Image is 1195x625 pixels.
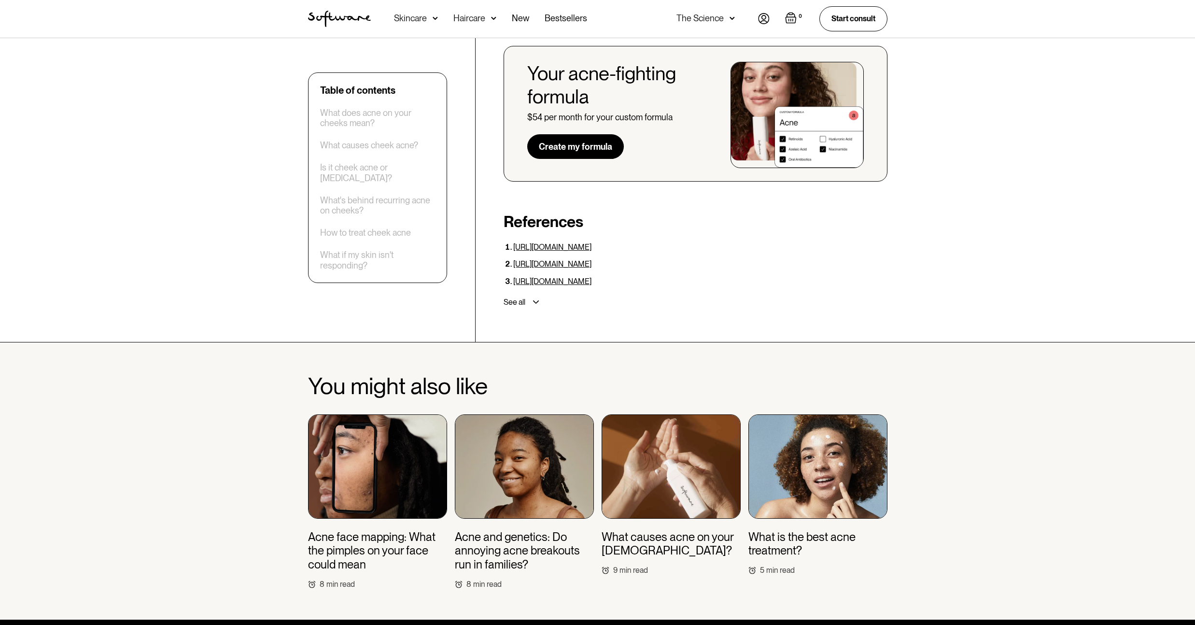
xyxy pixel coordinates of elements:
[527,62,716,108] div: Your acne-fighting formula
[308,373,887,399] h2: You might also like
[308,11,371,27] a: home
[320,250,435,271] a: What if my skin isn't responding?
[748,530,887,558] h3: What is the best acne treatment?
[326,580,355,589] div: min read
[785,12,804,26] a: Open empty cart
[797,12,804,21] div: 0
[602,530,741,558] h3: What causes acne on your [DEMOGRAPHIC_DATA]?
[394,14,427,23] div: Skincare
[527,134,624,159] a: Create my formula
[320,163,435,184] a: Is it cheek acne or [MEDICAL_DATA]?
[504,298,525,307] div: See all
[602,414,741,575] a: What causes acne on your [DEMOGRAPHIC_DATA]?9min read
[455,414,594,589] a: Acne and genetics: Do annoying acne breakouts run in families?8min read
[320,141,418,151] a: What causes cheek acne?
[613,566,618,575] div: 9
[320,108,435,128] a: What does acne on your cheeks mean?
[433,14,438,23] img: arrow down
[491,14,496,23] img: arrow down
[308,11,371,27] img: Software Logo
[308,530,447,572] h3: Acne face mapping: What the pimples on your face could mean
[619,566,648,575] div: min read
[320,228,411,239] a: How to treat cheek acne
[513,242,591,252] a: [URL][DOMAIN_NAME]
[504,213,887,231] h2: References
[760,566,764,575] div: 5
[819,6,887,31] a: Start consult
[466,580,471,589] div: 8
[320,85,395,96] div: Table of contents
[513,277,591,286] a: [URL][DOMAIN_NAME]
[473,580,502,589] div: min read
[527,112,673,123] div: $54 per month for your custom formula
[766,566,795,575] div: min read
[676,14,724,23] div: The Science
[320,580,324,589] div: 8
[320,195,435,216] a: What's behind recurring acne on cheeks?
[453,14,485,23] div: Haircare
[308,414,447,589] a: Acne face mapping: What the pimples on your face could mean8min read
[748,414,887,575] a: What is the best acne treatment?5min read
[455,530,594,572] h3: Acne and genetics: Do annoying acne breakouts run in families?
[730,14,735,23] img: arrow down
[513,259,591,269] a: [URL][DOMAIN_NAME]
